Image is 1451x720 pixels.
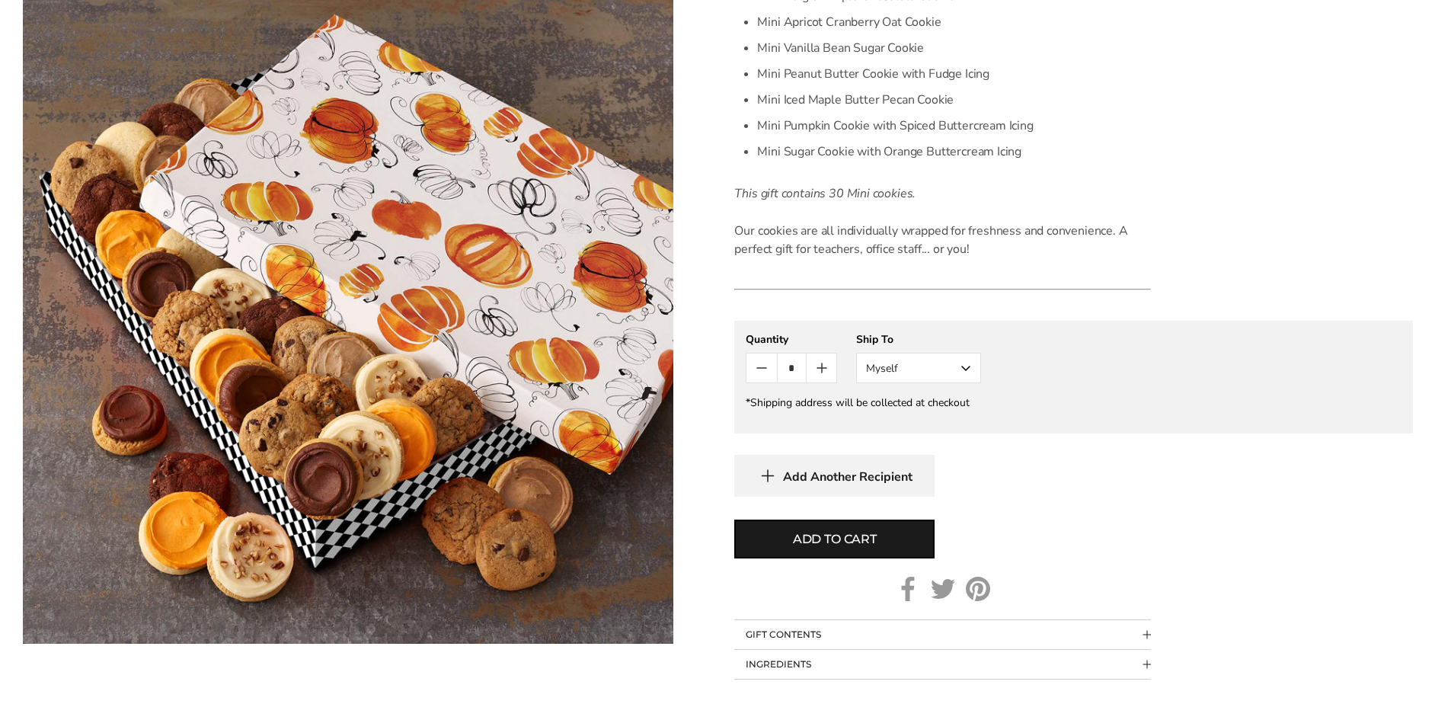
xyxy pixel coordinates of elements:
[746,354,776,382] button: Count minus
[746,332,837,347] div: Quantity
[734,620,1151,649] button: Collapsible block button
[783,469,912,485] span: Add Another Recipient
[734,222,1151,258] p: Our cookies are all individually wrapped for freshness and convenience. A perfect gift for teache...
[896,577,920,601] a: Facebook
[757,113,1151,139] li: Mini Pumpkin Cookie with Spiced Buttercream Icing
[757,35,1151,61] li: Mini Vanilla Bean Sugar Cookie
[856,353,981,383] button: Myself
[746,395,1401,410] div: *Shipping address will be collected at checkout
[734,455,935,497] button: Add Another Recipient
[734,520,935,558] button: Add to cart
[757,9,1151,35] li: Mini Apricot Cranberry Oat Cookie
[777,354,807,382] input: Quantity
[757,61,1151,87] li: Mini Peanut Butter Cookie with Fudge Icing
[757,139,1151,165] li: Mini Sugar Cookie with Orange Buttercream Icing
[793,530,877,549] span: Add to cart
[734,321,1413,434] gfm-form: New recipient
[757,87,1151,113] li: Mini Iced Maple Butter Pecan Cookie
[966,577,990,601] a: Pinterest
[734,650,1151,679] button: Collapsible block button
[856,332,981,347] div: Ship To
[807,354,836,382] button: Count plus
[734,185,916,202] em: This gift contains 30 Mini cookies.
[931,577,955,601] a: Twitter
